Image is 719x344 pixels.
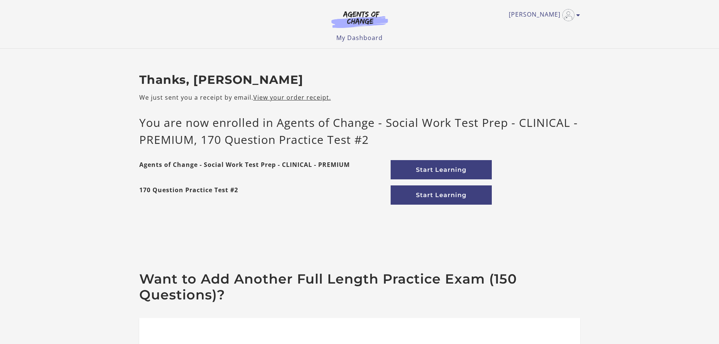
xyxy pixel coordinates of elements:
[391,185,492,205] a: Start Learning
[139,160,350,179] strong: Agents of Change - Social Work Test Prep - CLINICAL - PREMIUM
[391,160,492,179] a: Start Learning
[509,9,576,21] a: Toggle menu
[139,185,238,205] strong: 170 Question Practice Test #2
[253,93,331,102] a: View your order receipt.
[139,271,580,303] h2: Want to Add Another Full Length Practice Exam (150 Questions)?
[139,114,580,148] p: You are now enrolled in Agents of Change - Social Work Test Prep - CLINICAL - PREMIUM, 170 Questi...
[323,11,396,28] img: Agents of Change Logo
[139,93,580,102] p: We just sent you a receipt by email.
[139,73,580,87] h2: Thanks, [PERSON_NAME]
[336,34,383,42] a: My Dashboard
